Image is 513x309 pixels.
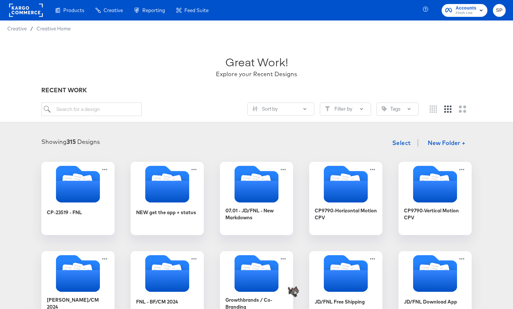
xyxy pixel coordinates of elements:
button: SP [493,4,506,17]
svg: Folder [309,255,382,292]
div: JD/FNL Download App [404,298,457,305]
svg: Tag [382,106,387,111]
div: CP-23519 - FNL [41,162,115,235]
input: Search for a design [41,103,142,116]
div: NEW get the app + status [131,162,204,235]
svg: Folder [398,166,472,202]
svg: Folder [131,255,204,292]
a: Creative Home [37,26,71,31]
div: NEW get the app + status [136,209,196,216]
span: Products [63,7,84,13]
div: RECENT WORK [41,86,472,94]
div: CP-23519 - FNL [47,209,82,216]
svg: Small grid [430,105,437,113]
svg: Folder [398,255,472,292]
span: / [27,26,37,31]
svg: Large grid [459,105,466,113]
span: SP [496,6,503,15]
div: Showing Designs [41,138,100,146]
img: fkx4nXY2y42AKbROzhS2pBrEquvKQKnEOkI9Ap0CnQugIHlga8IbmZKfUAAAAASUVORK5CYII= [284,284,302,302]
div: Explore your Recent Designs [216,70,297,78]
div: FNL - BF/CM 2024 [136,298,178,305]
button: Select [389,135,414,150]
span: Reporting [142,7,165,13]
span: Accounts [456,4,476,12]
div: Great Work! [225,54,288,70]
svg: Sliders [252,106,258,111]
svg: Folder [41,166,115,202]
span: Select [392,138,411,148]
button: AccountsFinish Line [442,4,487,17]
div: JD/FNL Free Shipping [315,298,365,305]
svg: Filter [325,106,330,111]
svg: Folder [41,255,115,292]
strong: 315 [67,138,76,145]
button: TagTags [377,103,419,116]
svg: Folder [309,166,382,202]
span: Feed Suite [184,7,209,13]
div: CP9790-Vertical Motion CPV [404,207,466,221]
svg: Folder [220,166,293,202]
div: 07.01 - JD/FNL - New Markdowns [220,162,293,235]
div: CP9790-Horizontal Motion CPV [309,162,382,235]
button: New Folder + [422,137,472,150]
div: 07.01 - JD/FNL - New Markdowns [225,207,288,221]
button: SlidersSort by [247,103,314,116]
span: Finish Line [456,10,476,16]
svg: Medium grid [444,105,452,113]
div: CP9790-Vertical Motion CPV [398,162,472,235]
svg: Folder [131,166,204,202]
span: Creative [7,26,27,31]
button: FilterFilter by [320,103,371,116]
span: Creative [104,7,123,13]
div: CP9790-Horizontal Motion CPV [315,207,377,221]
svg: Folder [220,255,293,292]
